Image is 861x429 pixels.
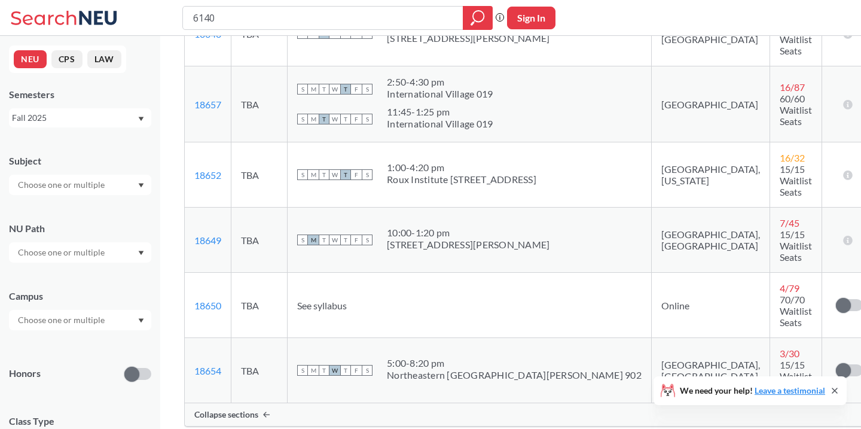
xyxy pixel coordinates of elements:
[651,66,770,142] td: [GEOGRAPHIC_DATA]
[780,93,812,127] span: 60/60 Waitlist Seats
[362,114,373,124] span: S
[9,242,151,263] div: Dropdown arrow
[780,229,812,263] span: 15/15 Waitlist Seats
[319,84,329,95] span: T
[9,154,151,168] div: Subject
[138,117,144,121] svg: Dropdown arrow
[362,169,373,180] span: S
[138,183,144,188] svg: Dropdown arrow
[9,108,151,127] div: Fall 2025Dropdown arrow
[297,235,308,245] span: S
[780,152,805,163] span: 16 / 32
[9,415,151,428] span: Class Type
[231,66,288,142] td: TBA
[780,81,805,93] span: 16 / 87
[651,338,770,403] td: [GEOGRAPHIC_DATA], [GEOGRAPHIC_DATA]
[387,162,536,174] div: 1:00 - 4:20 pm
[138,251,144,255] svg: Dropdown arrow
[463,6,493,30] div: magnifying glass
[387,88,493,100] div: International Village 019
[9,310,151,330] div: Dropdown arrow
[362,84,373,95] span: S
[231,338,288,403] td: TBA
[297,84,308,95] span: S
[651,142,770,208] td: [GEOGRAPHIC_DATA], [US_STATE]
[387,118,493,130] div: International Village 019
[340,169,351,180] span: T
[329,235,340,245] span: W
[308,235,319,245] span: M
[651,208,770,273] td: [GEOGRAPHIC_DATA], [GEOGRAPHIC_DATA]
[362,365,373,376] span: S
[192,8,454,28] input: Class, professor, course number, "phrase"
[387,239,549,251] div: [STREET_ADDRESS][PERSON_NAME]
[194,365,221,376] a: 18654
[680,387,825,395] span: We need your help!
[319,365,329,376] span: T
[12,313,112,327] input: Choose one or multiple
[387,76,493,88] div: 2:50 - 4:30 pm
[12,111,137,124] div: Fall 2025
[297,114,308,124] span: S
[780,22,812,56] span: 15/15 Waitlist Seats
[329,365,340,376] span: W
[308,169,319,180] span: M
[319,114,329,124] span: T
[387,357,642,369] div: 5:00 - 8:20 pm
[351,169,362,180] span: F
[351,84,362,95] span: F
[12,178,112,192] input: Choose one or multiple
[351,114,362,124] span: F
[194,169,221,181] a: 18652
[329,169,340,180] span: W
[194,28,221,39] a: 18648
[329,114,340,124] span: W
[329,84,340,95] span: W
[471,10,485,26] svg: magnifying glass
[387,369,642,381] div: Northeastern [GEOGRAPHIC_DATA][PERSON_NAME] 902
[51,50,83,68] button: CPS
[780,348,799,359] span: 3 / 30
[780,359,812,393] span: 15/15 Waitlist Seats
[87,50,121,68] button: LAW
[351,365,362,376] span: F
[308,365,319,376] span: M
[319,169,329,180] span: T
[194,409,258,420] span: Collapse sections
[9,88,151,101] div: Semesters
[14,50,47,68] button: NEU
[340,114,351,124] span: T
[308,114,319,124] span: M
[9,222,151,235] div: NU Path
[297,365,308,376] span: S
[231,273,288,338] td: TBA
[12,245,112,260] input: Choose one or multiple
[387,227,549,239] div: 10:00 - 1:20 pm
[194,235,221,246] a: 18649
[780,294,812,328] span: 70/70 Waitlist Seats
[231,208,288,273] td: TBA
[780,217,799,229] span: 7 / 45
[340,235,351,245] span: T
[308,84,319,95] span: M
[319,235,329,245] span: T
[340,365,351,376] span: T
[194,300,221,311] a: 18650
[387,32,549,44] div: [STREET_ADDRESS][PERSON_NAME]
[297,169,308,180] span: S
[507,7,555,29] button: Sign In
[387,106,493,118] div: 11:45 - 1:25 pm
[9,367,41,381] p: Honors
[362,235,373,245] span: S
[138,318,144,323] svg: Dropdown arrow
[755,385,825,395] a: Leave a testimonial
[351,235,362,245] span: F
[780,282,799,294] span: 4 / 79
[9,175,151,195] div: Dropdown arrow
[231,142,288,208] td: TBA
[651,273,770,338] td: Online
[780,163,812,197] span: 15/15 Waitlist Seats
[194,99,221,110] a: 18657
[297,300,347,311] span: See syllabus
[387,174,536,185] div: Roux Institute [STREET_ADDRESS]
